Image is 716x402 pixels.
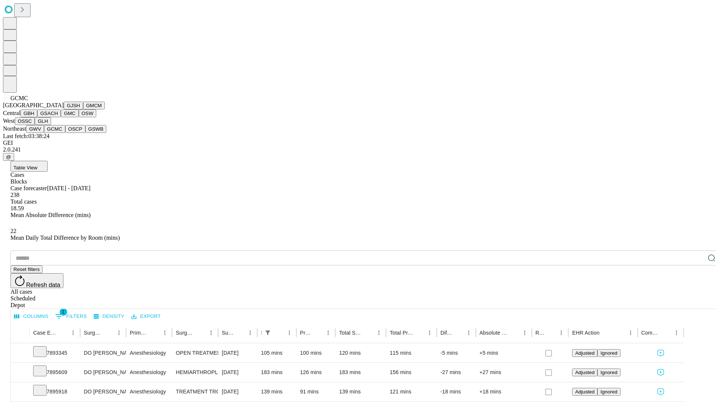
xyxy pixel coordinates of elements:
[323,328,333,338] button: Menu
[15,117,35,125] button: OSSC
[575,389,594,395] span: Adjusted
[300,363,332,382] div: 126 mins
[68,328,78,338] button: Menu
[60,308,67,316] span: 1
[35,117,51,125] button: GLH
[114,328,124,338] button: Menu
[3,140,713,146] div: GEI
[339,330,362,336] div: Total Scheduled Duration
[12,311,50,322] button: Select columns
[10,198,37,205] span: Total cases
[572,388,597,396] button: Adjusted
[464,328,474,338] button: Menu
[480,344,528,363] div: +5 mins
[61,109,78,117] button: GMC
[33,330,57,336] div: Case Epic Id
[480,363,528,382] div: +27 mins
[597,368,620,376] button: Ignored
[195,328,206,338] button: Sort
[26,125,44,133] button: GWV
[519,328,530,338] button: Menu
[235,328,245,338] button: Sort
[300,344,332,363] div: 100 mins
[65,125,85,133] button: OSCP
[390,382,433,401] div: 121 mins
[597,388,620,396] button: Ignored
[13,165,37,170] span: Table View
[600,370,617,375] span: Ignored
[509,328,519,338] button: Sort
[10,228,16,234] span: 22
[3,153,14,161] button: @
[83,102,105,109] button: GMCM
[440,382,472,401] div: -18 mins
[10,95,28,101] span: GCMC
[390,344,433,363] div: 115 mins
[44,125,65,133] button: GCMC
[21,109,37,117] button: GBH
[6,154,11,160] span: @
[33,382,76,401] div: 7895918
[480,382,528,401] div: +18 mins
[10,265,43,273] button: Reset filters
[15,386,26,399] button: Expand
[440,363,472,382] div: -27 mins
[176,363,214,382] div: HEMIARTHROPLASTY HIP
[53,310,89,322] button: Show filters
[33,344,76,363] div: 7893345
[597,349,620,357] button: Ignored
[313,328,323,338] button: Sort
[480,330,508,336] div: Absolute Difference
[625,328,636,338] button: Menu
[10,185,47,191] span: Case forecaster
[261,330,262,336] div: Scheduled In Room Duration
[10,212,91,218] span: Mean Absolute Difference (mins)
[274,328,284,338] button: Sort
[130,363,168,382] div: Anesthesiology
[79,109,97,117] button: OSW
[575,370,594,375] span: Adjusted
[3,110,21,116] span: Central
[600,350,617,356] span: Ignored
[3,102,64,108] span: [GEOGRAPHIC_DATA]
[92,311,126,322] button: Density
[10,192,19,198] span: 238
[84,344,122,363] div: DO [PERSON_NAME]
[300,330,312,336] div: Predicted In Room Duration
[10,205,24,211] span: 18.59
[600,328,611,338] button: Sort
[176,382,214,401] div: TREATMENT TROCHANTERIC [MEDICAL_DATA] FRACTURE INTERMEDULLARY ROD
[284,328,295,338] button: Menu
[26,282,60,288] span: Refresh data
[261,363,293,382] div: 183 mins
[453,328,464,338] button: Sort
[414,328,424,338] button: Sort
[10,273,63,288] button: Refresh data
[572,368,597,376] button: Adjusted
[130,344,168,363] div: Anesthesiology
[10,234,120,241] span: Mean Daily Total Difference by Room (mins)
[160,328,170,338] button: Menu
[575,350,594,356] span: Adjusted
[572,349,597,357] button: Adjusted
[84,382,122,401] div: DO [PERSON_NAME]
[84,363,122,382] div: DO [PERSON_NAME]
[339,344,382,363] div: 120 mins
[130,330,148,336] div: Primary Service
[3,118,15,124] span: West
[641,330,660,336] div: Comments
[339,382,382,401] div: 139 mins
[64,102,83,109] button: GJSH
[600,389,617,395] span: Ignored
[572,330,599,336] div: EHR Action
[546,328,556,338] button: Sort
[390,330,413,336] div: Total Predicted Duration
[3,125,26,132] span: Northeast
[374,328,384,338] button: Menu
[261,382,293,401] div: 139 mins
[129,311,163,322] button: Export
[130,382,168,401] div: Anesthesiology
[84,330,103,336] div: Surgeon Name
[206,328,216,338] button: Menu
[440,330,452,336] div: Difference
